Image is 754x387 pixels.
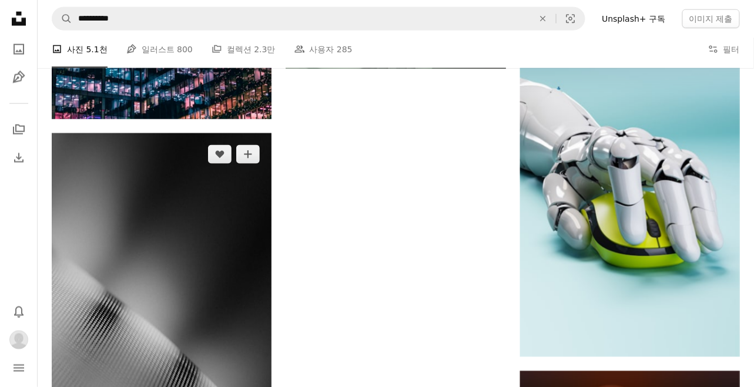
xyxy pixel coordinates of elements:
span: 2.3만 [254,43,275,56]
button: 좋아요 [208,145,232,164]
button: 삭제 [530,8,556,30]
a: 다운로드 내역 [7,146,31,170]
button: 알림 [7,300,31,324]
a: 컬렉션 [7,118,31,142]
button: 컬렉션에 추가 [236,145,260,164]
img: 녹색 물체 위에 앉아 있는 로봇 손 [520,28,740,358]
button: 프로필 [7,328,31,352]
a: Unsplash+ 구독 [595,9,672,28]
span: 800 [177,43,193,56]
a: 구부러진 물체의 흑백 사진 [52,324,272,334]
button: Unsplash 검색 [52,8,72,30]
form: 사이트 전체에서 이미지 찾기 [52,7,585,31]
a: 사용자 285 [294,31,353,68]
span: 285 [337,43,353,56]
a: 홈 — Unsplash [7,7,31,33]
button: 이미지 제출 [682,9,740,28]
a: 사진 [7,38,31,61]
img: 사용자 Jess Kim의 아바타 [9,331,28,349]
button: 시각적 검색 [557,8,585,30]
button: 필터 [708,31,740,68]
a: 일러스트 800 [126,31,193,68]
a: 컬렉션 2.3만 [212,31,276,68]
button: 메뉴 [7,356,31,380]
a: 일러스트 [7,66,31,89]
a: 녹색 물체 위에 앉아 있는 로봇 손 [520,187,740,197]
